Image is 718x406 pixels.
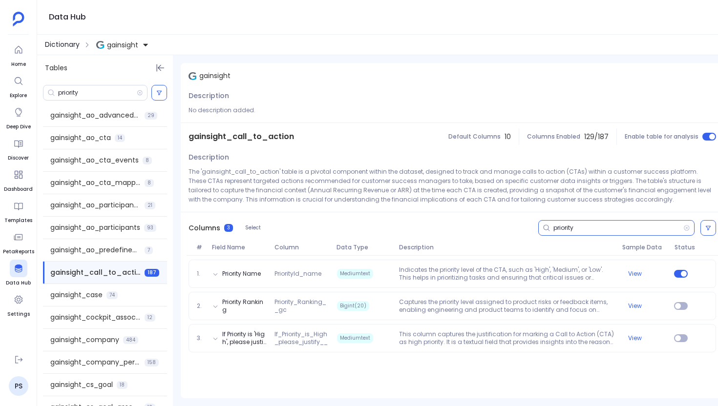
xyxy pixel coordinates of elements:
span: 10 [505,132,511,142]
a: Templates [4,197,32,224]
span: gainsight_ao_cta_mapping [50,178,141,188]
span: 158 [145,359,159,366]
span: 21 [145,202,155,209]
span: gainsight [107,40,138,50]
span: Dictionary [45,40,80,50]
span: Column [271,244,333,251]
span: 129 / 187 [584,132,609,142]
span: gainsight_call_to_action [189,131,294,142]
span: Data Type [333,244,395,251]
span: Sample Data [618,244,670,251]
span: gainsight_ao_advanced_outreach__gc [50,110,141,121]
span: gainsight_ao_predefined_advanced_outreach_model__gc [50,245,141,255]
span: Columns Enabled [527,133,580,141]
span: PetaReports [3,248,34,256]
span: gainsight_ao_cta_events [50,155,139,165]
p: This column captures the justification for marking a Call to Action (CTA) as high priority. It is... [395,330,618,346]
span: 8 [143,157,152,164]
p: No description added. [189,105,716,115]
span: gainsight [199,71,231,81]
span: gainsight_case [50,290,103,300]
span: Dashboard [4,185,33,193]
input: Search Tables/Columns [58,89,137,97]
img: gainsight.svg [189,72,196,80]
button: View [628,302,642,310]
span: Status [671,244,692,251]
span: Description [189,152,229,162]
span: Deep Dive [6,123,31,131]
button: Select [239,222,267,234]
img: petavue logo [13,12,24,26]
span: Description [189,91,229,101]
span: 3. [193,334,209,342]
span: # [192,244,208,251]
a: Discover [8,135,29,162]
span: Data Hub [6,279,31,287]
span: gainsight_ao_participants [50,223,140,233]
a: Data Hub [6,260,31,287]
span: 1. [193,270,209,278]
span: 14 [115,134,125,142]
input: Search Columns [553,224,683,232]
span: Mediumtext [337,333,373,343]
span: 187 [145,269,159,277]
span: Mediumtext [337,269,373,279]
span: 8 [145,179,154,187]
h1: Data Hub [49,10,86,24]
button: Priority Name [222,270,261,278]
a: Explore [10,72,27,100]
span: 12 [145,314,155,322]
p: The 'gainsight_call_to_action' table is a pivotal component within the dataset, designed to track... [189,167,716,204]
p: Captures the priority level assigned to product risks or feedback items, enabling engineering and... [395,298,618,314]
button: Priority Ranking [222,298,267,314]
span: gainsight_cockpit_associated_records [50,312,141,323]
a: Dashboard [4,166,33,193]
span: 484 [123,336,138,344]
span: Templates [4,217,32,224]
button: View [628,334,642,342]
span: Columns [189,223,220,233]
span: 29 [145,112,157,120]
span: gainsight_call_to_action [50,267,141,278]
span: gainsight_cs_goal [50,380,113,390]
button: gainsight [94,37,151,53]
span: 2. [193,302,209,310]
a: PetaReports [3,228,34,256]
p: Indicates the priority level of the CTA, such as 'High', 'Medium', or 'Low'. This helps in priori... [395,266,618,282]
span: Priority_Ranking__gc [271,298,333,314]
span: 74 [106,291,118,299]
span: If_Priority_is_High_please_justify__gc [271,330,333,346]
span: gainsight_company_person [50,357,141,367]
button: If Priority is 'High', please justify [222,330,267,346]
span: 93 [144,224,156,232]
span: Field Name [208,244,271,251]
button: Hide Tables [153,61,167,75]
span: Description [395,244,619,251]
span: Enable table for analysis [625,133,698,141]
button: View [628,270,642,278]
a: Home [10,41,27,68]
a: Deep Dive [6,103,31,131]
span: gainsight_company [50,335,119,345]
span: Discover [8,154,29,162]
span: 7 [145,246,153,254]
a: PS [9,376,28,396]
span: 3 [224,224,233,232]
span: Default Columns [448,133,501,141]
span: Settings [7,310,30,318]
span: Bigint(20) [337,301,369,311]
img: gainsight.svg [96,41,104,49]
div: Tables [37,55,173,81]
span: Explore [10,92,27,100]
a: Settings [7,291,30,318]
span: Home [10,61,27,68]
span: gainsight_ao_cta [50,133,111,143]
span: PriorityId_name [271,270,333,278]
span: 18 [117,381,127,389]
span: gainsight_ao_participant_source_configuration__gc [50,200,141,210]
